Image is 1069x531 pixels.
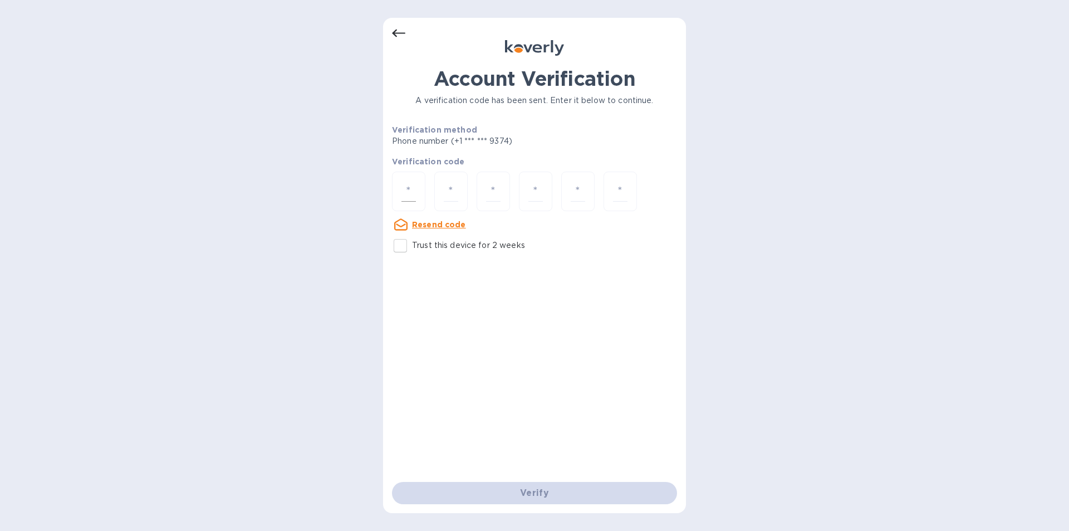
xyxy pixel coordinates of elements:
p: A verification code has been sent. Enter it below to continue. [392,95,677,106]
h1: Account Verification [392,67,677,90]
p: Phone number (+1 *** *** 9374) [392,135,597,147]
p: Trust this device for 2 weeks [412,240,525,251]
u: Resend code [412,220,466,229]
p: Verification code [392,156,677,167]
b: Verification method [392,125,477,134]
